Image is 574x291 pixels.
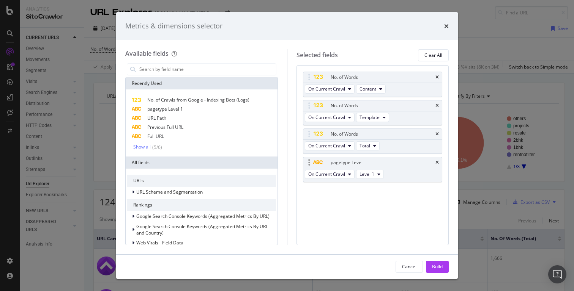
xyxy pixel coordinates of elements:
[127,199,276,211] div: Rankings
[548,265,566,283] div: Open Intercom Messenger
[296,51,338,59] div: Selected fields
[116,12,458,279] div: modal
[308,86,345,92] span: On Current Crawl
[303,128,443,154] div: No. of WordstimesOn Current CrawlTotal
[444,21,449,31] div: times
[147,124,183,130] span: Previous Full URL
[356,141,380,150] button: Total
[331,130,358,138] div: No. of Words
[360,86,376,92] span: Content
[308,142,345,149] span: On Current Crawl
[127,175,276,187] div: URLs
[396,261,423,273] button: Cancel
[435,132,439,136] div: times
[305,170,355,179] button: On Current Crawl
[308,114,345,120] span: On Current Crawl
[424,52,442,58] div: Clear All
[432,263,443,270] div: Build
[435,75,439,80] div: times
[126,77,278,89] div: Recently Used
[360,171,374,177] span: Level 1
[147,115,166,121] span: URL Path
[136,189,203,195] span: URL Scheme and Segmentation
[356,84,386,94] button: Content
[136,239,183,246] span: Web Vitals - Field Data
[360,142,370,149] span: Total
[331,74,358,81] div: No. of Words
[125,49,169,58] div: Available fields
[147,133,164,139] span: Full URL
[426,261,449,273] button: Build
[303,157,443,182] div: pagetype LeveltimesOn Current CrawlLevel 1
[133,144,151,150] div: Show all
[151,144,162,150] div: ( 5 / 6 )
[435,103,439,108] div: times
[331,102,358,110] div: No. of Words
[126,156,278,169] div: All fields
[303,72,443,97] div: No. of WordstimesOn Current CrawlContent
[356,113,389,122] button: Template
[125,21,222,31] div: Metrics & dimensions selector
[147,97,249,103] span: No. of Crawls from Google - Indexing Bots (Logs)
[305,113,355,122] button: On Current Crawl
[305,84,355,94] button: On Current Crawl
[418,49,449,61] button: Clear All
[303,100,443,125] div: No. of WordstimesOn Current CrawlTemplate
[360,114,380,120] span: Template
[139,64,276,75] input: Search by field name
[356,170,384,179] button: Level 1
[305,141,355,150] button: On Current Crawl
[308,171,345,177] span: On Current Crawl
[136,213,270,219] span: Google Search Console Keywords (Aggregated Metrics By URL)
[402,263,416,270] div: Cancel
[147,106,183,112] span: pagetype Level 1
[435,160,439,165] div: times
[331,159,363,166] div: pagetype Level
[136,223,268,236] span: Google Search Console Keywords (Aggregated Metrics By URL and Country)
